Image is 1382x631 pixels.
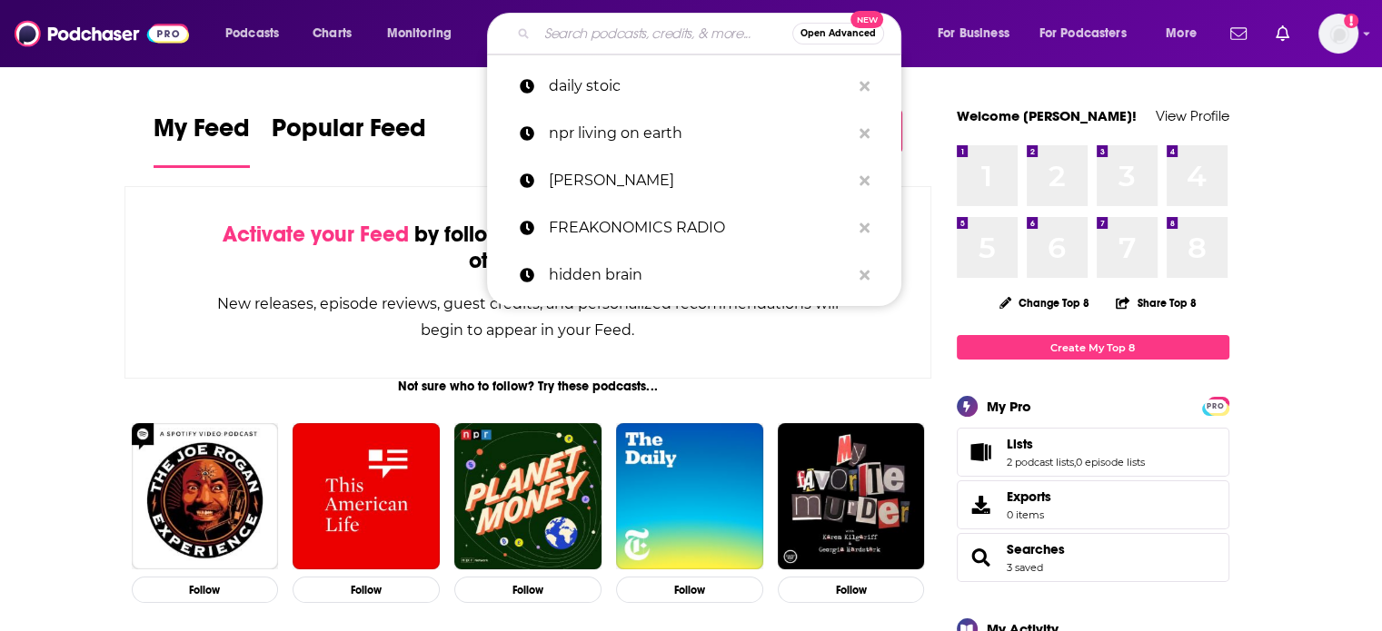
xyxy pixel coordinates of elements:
[1205,399,1227,412] a: PRO
[504,13,919,54] div: Search podcasts, credits, & more...
[132,577,279,603] button: Follow
[487,157,901,204] a: [PERSON_NAME]
[957,533,1229,582] span: Searches
[1223,18,1254,49] a: Show notifications dropdown
[1115,285,1197,320] button: Share Top 8
[1153,19,1219,48] button: open menu
[850,11,883,28] span: New
[938,21,1009,46] span: For Business
[963,439,999,465] a: Lists
[549,204,850,251] p: FREAKONOMICS RADIO
[549,110,850,157] p: npr living on earth
[987,398,1031,415] div: My Pro
[925,19,1032,48] button: open menu
[124,379,932,394] div: Not sure who to follow? Try these podcasts...
[957,335,1229,360] a: Create My Top 8
[487,251,901,299] a: hidden brain
[225,21,279,46] span: Podcasts
[1007,436,1033,452] span: Lists
[223,221,409,248] span: Activate your Feed
[1007,541,1065,557] a: Searches
[1007,436,1145,452] a: Lists
[778,577,925,603] button: Follow
[154,113,250,168] a: My Feed
[1039,21,1127,46] span: For Podcasters
[1007,456,1074,468] a: 2 podcast lists
[1007,508,1051,521] span: 0 items
[549,157,850,204] p: ryen russillo
[792,23,884,44] button: Open AdvancedNew
[301,19,363,48] a: Charts
[487,63,901,110] a: daily stoic
[454,423,602,570] img: Planet Money
[216,222,840,274] div: by following Podcasts, Creators, Lists, and other Users!
[15,16,189,51] img: Podchaser - Follow, Share and Rate Podcasts
[549,251,850,299] p: hidden brain
[293,423,440,570] img: This American Life
[778,423,925,570] img: My Favorite Murder with Karen Kilgariff and Georgia Hardstark
[374,19,475,48] button: open menu
[800,29,876,38] span: Open Advanced
[487,110,901,157] a: npr living on earth
[957,107,1137,124] a: Welcome [PERSON_NAME]!
[537,19,792,48] input: Search podcasts, credits, & more...
[132,423,279,570] img: The Joe Rogan Experience
[1268,18,1297,49] a: Show notifications dropdown
[487,204,901,251] a: FREAKONOMICS RADIO
[216,291,840,343] div: New releases, episode reviews, guest credits, and personalized recommendations will begin to appe...
[1074,456,1076,468] span: ,
[1318,14,1358,54] button: Show profile menu
[957,428,1229,477] span: Lists
[989,291,1101,314] button: Change Top 8
[387,21,452,46] span: Monitoring
[1028,19,1153,48] button: open menu
[549,63,850,110] p: daily stoic
[313,21,352,46] span: Charts
[454,577,602,603] button: Follow
[1318,14,1358,54] img: User Profile
[293,577,440,603] button: Follow
[1205,399,1227,413] span: PRO
[963,492,999,518] span: Exports
[272,113,426,154] span: Popular Feed
[1007,488,1051,505] span: Exports
[1076,456,1145,468] a: 0 episode lists
[1166,21,1197,46] span: More
[616,423,763,570] img: The Daily
[1318,14,1358,54] span: Logged in as gbrussel
[963,545,999,570] a: Searches
[1156,107,1229,124] a: View Profile
[1007,561,1043,574] a: 3 saved
[1344,14,1358,28] svg: Add a profile image
[957,480,1229,529] a: Exports
[213,19,303,48] button: open menu
[154,113,250,154] span: My Feed
[616,577,763,603] button: Follow
[272,113,426,168] a: Popular Feed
